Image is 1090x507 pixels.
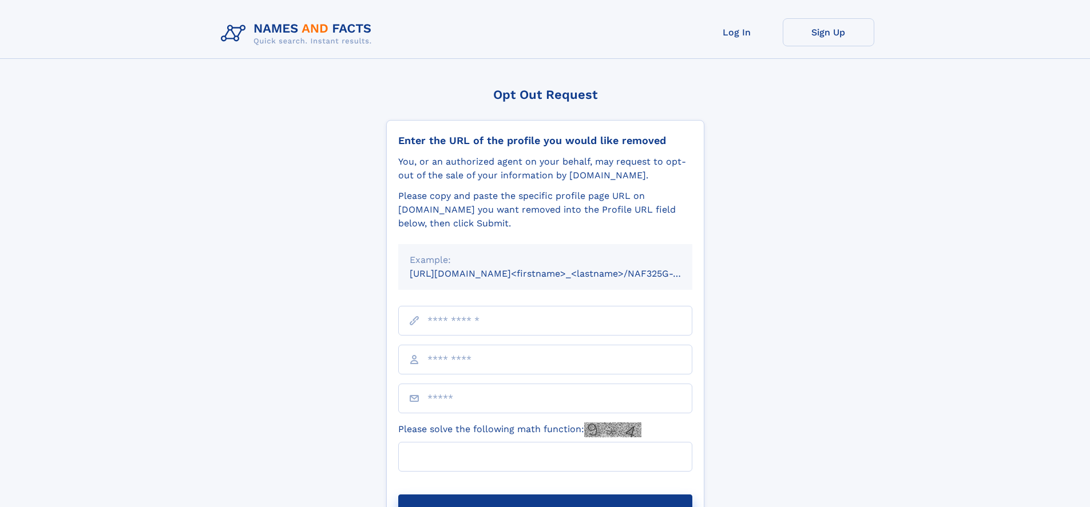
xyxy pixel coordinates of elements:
[386,87,704,102] div: Opt Out Request
[398,422,641,437] label: Please solve the following math function:
[398,189,692,230] div: Please copy and paste the specific profile page URL on [DOMAIN_NAME] you want removed into the Pr...
[398,155,692,182] div: You, or an authorized agent on your behalf, may request to opt-out of the sale of your informatio...
[410,268,714,279] small: [URL][DOMAIN_NAME]<firstname>_<lastname>/NAF325G-xxxxxxxx
[398,134,692,147] div: Enter the URL of the profile you would like removed
[410,253,681,267] div: Example:
[783,18,874,46] a: Sign Up
[216,18,381,49] img: Logo Names and Facts
[691,18,783,46] a: Log In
